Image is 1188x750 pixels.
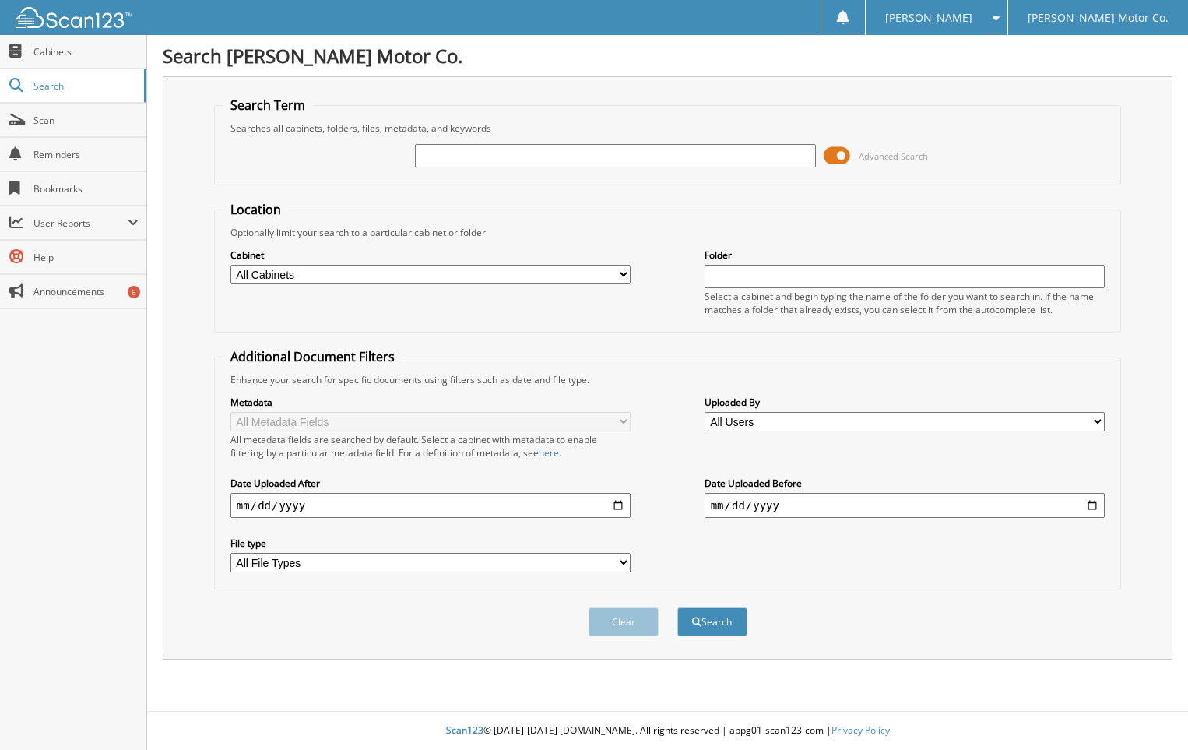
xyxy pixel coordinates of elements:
[1028,13,1169,23] span: [PERSON_NAME] Motor Co.
[223,97,313,114] legend: Search Term
[33,114,139,127] span: Scan
[223,348,402,365] legend: Additional Document Filters
[677,607,747,636] button: Search
[128,286,140,298] div: 6
[147,712,1188,750] div: © [DATE]-[DATE] [DOMAIN_NAME]. All rights reserved | appg01-scan123-com |
[33,45,139,58] span: Cabinets
[705,477,1105,490] label: Date Uploaded Before
[859,150,928,162] span: Advanced Search
[446,724,483,737] span: Scan123
[33,79,136,93] span: Search
[230,493,631,518] input: start
[831,724,890,737] a: Privacy Policy
[230,477,631,490] label: Date Uploaded After
[539,446,559,460] a: here
[885,13,972,23] span: [PERSON_NAME]
[33,217,128,230] span: User Reports
[223,226,1112,239] div: Optionally limit your search to a particular cabinet or folder
[230,396,631,409] label: Metadata
[705,248,1105,262] label: Folder
[16,7,132,28] img: scan123-logo-white.svg
[33,285,139,298] span: Announcements
[230,433,631,460] div: All metadata fields are searched by default. Select a cabinet with metadata to enable filtering b...
[589,607,659,636] button: Clear
[33,251,139,264] span: Help
[705,396,1105,409] label: Uploaded By
[223,201,289,218] legend: Location
[705,493,1105,518] input: end
[223,121,1112,135] div: Searches all cabinets, folders, files, metadata, and keywords
[230,537,631,550] label: File type
[33,148,139,161] span: Reminders
[33,182,139,195] span: Bookmarks
[223,373,1112,386] div: Enhance your search for specific documents using filters such as date and file type.
[230,248,631,262] label: Cabinet
[705,290,1105,316] div: Select a cabinet and begin typing the name of the folder you want to search in. If the name match...
[163,43,1172,69] h1: Search [PERSON_NAME] Motor Co.
[1110,675,1188,750] iframe: Chat Widget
